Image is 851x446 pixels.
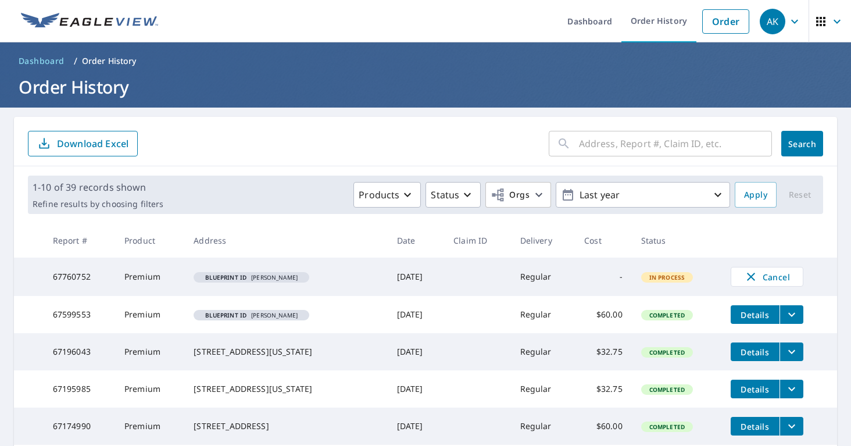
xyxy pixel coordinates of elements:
[575,408,632,445] td: $60.00
[575,370,632,408] td: $32.75
[194,383,378,395] div: [STREET_ADDRESS][US_STATE]
[731,380,780,398] button: detailsBtn-67195985
[780,380,803,398] button: filesDropdownBtn-67195985
[575,258,632,296] td: -
[388,408,445,445] td: [DATE]
[735,182,777,208] button: Apply
[194,420,378,432] div: [STREET_ADDRESS]
[780,305,803,324] button: filesDropdownBtn-67599553
[44,370,115,408] td: 67195985
[579,127,772,160] input: Address, Report #, Claim ID, etc.
[575,223,632,258] th: Cost
[115,296,184,333] td: Premium
[781,131,823,156] button: Search
[731,305,780,324] button: detailsBtn-67599553
[642,273,692,281] span: In Process
[738,347,773,358] span: Details
[731,342,780,361] button: detailsBtn-67196043
[491,188,530,202] span: Orgs
[738,309,773,320] span: Details
[44,333,115,370] td: 67196043
[388,223,445,258] th: Date
[21,13,158,30] img: EV Logo
[642,423,692,431] span: Completed
[33,199,163,209] p: Refine results by choosing filters
[28,131,138,156] button: Download Excel
[743,270,791,284] span: Cancel
[115,370,184,408] td: Premium
[205,312,246,318] em: Blueprint ID
[14,52,69,70] a: Dashboard
[780,342,803,361] button: filesDropdownBtn-67196043
[431,188,459,202] p: Status
[388,296,445,333] td: [DATE]
[353,182,421,208] button: Products
[184,223,387,258] th: Address
[731,267,803,287] button: Cancel
[791,138,814,149] span: Search
[511,370,575,408] td: Regular
[760,9,785,34] div: AK
[485,182,551,208] button: Orgs
[511,296,575,333] td: Regular
[388,333,445,370] td: [DATE]
[444,223,510,258] th: Claim ID
[388,258,445,296] td: [DATE]
[388,370,445,408] td: [DATE]
[33,180,163,194] p: 1-10 of 39 records shown
[575,296,632,333] td: $60.00
[194,346,378,358] div: [STREET_ADDRESS][US_STATE]
[556,182,730,208] button: Last year
[19,55,65,67] span: Dashboard
[511,408,575,445] td: Regular
[575,333,632,370] td: $32.75
[74,54,77,68] li: /
[511,333,575,370] td: Regular
[115,408,184,445] td: Premium
[780,417,803,436] button: filesDropdownBtn-67174990
[744,188,767,202] span: Apply
[14,52,837,70] nav: breadcrumb
[57,137,128,150] p: Download Excel
[115,223,184,258] th: Product
[632,223,721,258] th: Status
[14,75,837,99] h1: Order History
[198,312,305,318] span: [PERSON_NAME]
[359,188,399,202] p: Products
[44,408,115,445] td: 67174990
[115,258,184,296] td: Premium
[115,333,184,370] td: Premium
[82,55,137,67] p: Order History
[198,274,305,280] span: [PERSON_NAME]
[205,274,246,280] em: Blueprint ID
[575,185,711,205] p: Last year
[642,311,692,319] span: Completed
[511,258,575,296] td: Regular
[44,258,115,296] td: 67760752
[642,348,692,356] span: Completed
[738,421,773,432] span: Details
[511,223,575,258] th: Delivery
[702,9,749,34] a: Order
[731,417,780,436] button: detailsBtn-67174990
[425,182,481,208] button: Status
[44,296,115,333] td: 67599553
[44,223,115,258] th: Report #
[738,384,773,395] span: Details
[642,386,692,394] span: Completed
